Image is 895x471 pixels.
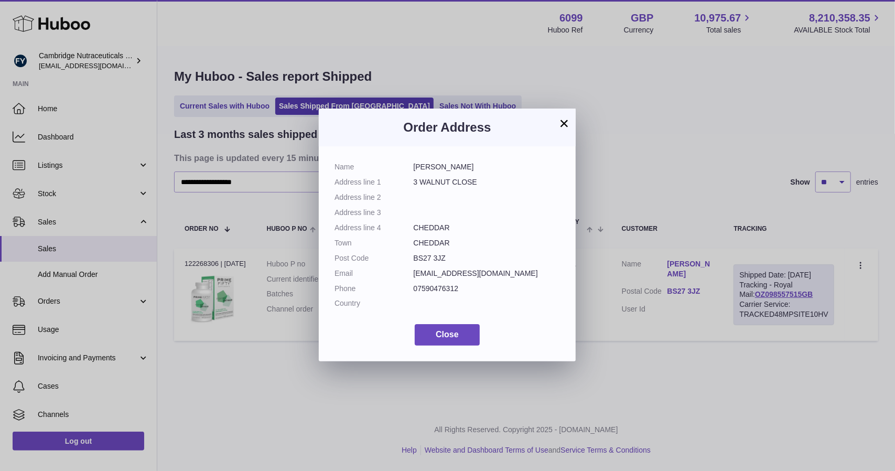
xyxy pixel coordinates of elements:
dt: Name [335,162,414,172]
dt: Phone [335,284,414,294]
button: Close [415,324,480,346]
dd: CHEDDAR [414,238,560,248]
dt: Country [335,298,414,308]
dt: Email [335,269,414,279]
span: Close [436,330,459,339]
dd: [EMAIL_ADDRESS][DOMAIN_NAME] [414,269,560,279]
dt: Address line 4 [335,223,414,233]
dt: Address line 2 [335,192,414,202]
h3: Order Address [335,119,560,136]
dt: Post Code [335,253,414,263]
button: × [558,117,570,130]
dt: Address line 3 [335,208,414,218]
dt: Address line 1 [335,177,414,187]
dd: CHEDDAR [414,223,560,233]
dd: 3 WALNUT CLOSE [414,177,560,187]
dt: Town [335,238,414,248]
dd: BS27 3JZ [414,253,560,263]
dd: [PERSON_NAME] [414,162,560,172]
dd: 07590476312 [414,284,560,294]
